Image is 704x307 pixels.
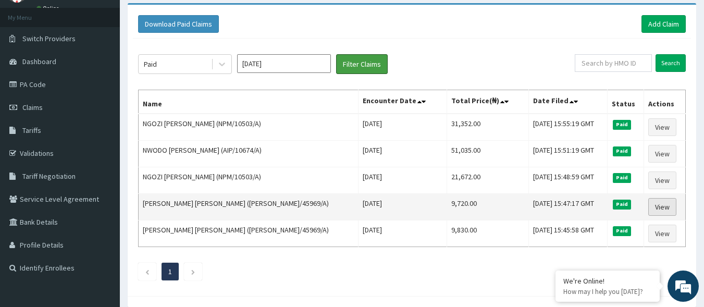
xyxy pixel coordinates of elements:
[171,5,196,30] div: Minimize live chat window
[54,58,175,72] div: Chat with us now
[168,267,172,276] a: Page 1 is your current page
[648,225,676,242] a: View
[139,114,359,141] td: NGOZI [PERSON_NAME] (NPM/10503/A)
[648,198,676,216] a: View
[641,15,686,33] a: Add Claim
[237,54,331,73] input: Select Month and Year
[447,141,528,167] td: 51,035.00
[563,276,652,286] div: We're Online!
[447,194,528,220] td: 9,720.00
[22,171,76,181] span: Tariff Negotiation
[447,90,528,114] th: Total Price(₦)
[613,146,632,156] span: Paid
[648,145,676,163] a: View
[22,34,76,43] span: Switch Providers
[22,126,41,135] span: Tariffs
[359,141,447,167] td: [DATE]
[359,194,447,220] td: [DATE]
[447,114,528,141] td: 31,352.00
[607,90,644,114] th: Status
[613,200,632,209] span: Paid
[447,220,528,247] td: 9,830.00
[60,89,144,194] span: We're online!
[613,120,632,129] span: Paid
[563,287,652,296] p: How may I help you today?
[613,173,632,182] span: Paid
[528,194,607,220] td: [DATE] 15:47:17 GMT
[139,167,359,194] td: NGOZI [PERSON_NAME] (NPM/10503/A)
[36,5,61,12] a: Online
[359,90,447,114] th: Encounter Date
[447,167,528,194] td: 21,672.00
[139,90,359,114] th: Name
[336,54,388,74] button: Filter Claims
[144,59,157,69] div: Paid
[648,118,676,136] a: View
[22,103,43,112] span: Claims
[528,114,607,141] td: [DATE] 15:55:19 GMT
[656,54,686,72] input: Search
[528,141,607,167] td: [DATE] 15:51:19 GMT
[19,52,42,78] img: d_794563401_company_1708531726252_794563401
[191,267,195,276] a: Next page
[145,267,150,276] a: Previous page
[22,57,56,66] span: Dashboard
[359,220,447,247] td: [DATE]
[359,114,447,141] td: [DATE]
[528,90,607,114] th: Date Filed
[139,194,359,220] td: [PERSON_NAME] [PERSON_NAME] ([PERSON_NAME]/45969/A)
[139,220,359,247] td: [PERSON_NAME] [PERSON_NAME] ([PERSON_NAME]/45969/A)
[5,200,199,237] textarea: Type your message and hit 'Enter'
[648,171,676,189] a: View
[139,141,359,167] td: NWODO [PERSON_NAME] (AIP/10674/A)
[644,90,685,114] th: Actions
[528,220,607,247] td: [DATE] 15:45:58 GMT
[528,167,607,194] td: [DATE] 15:48:59 GMT
[359,167,447,194] td: [DATE]
[575,54,652,72] input: Search by HMO ID
[613,226,632,236] span: Paid
[138,15,219,33] button: Download Paid Claims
